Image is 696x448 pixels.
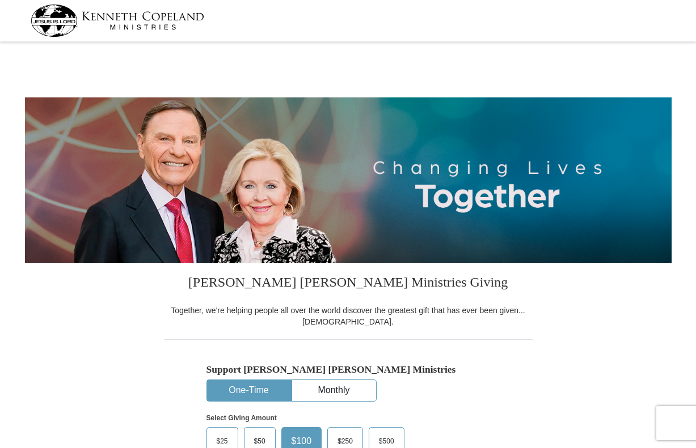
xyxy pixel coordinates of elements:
[164,305,533,327] div: Together, we're helping people all over the world discover the greatest gift that has ever been g...
[206,364,490,376] h5: Support [PERSON_NAME] [PERSON_NAME] Ministries
[206,414,277,422] strong: Select Giving Amount
[207,380,291,401] button: One-Time
[164,263,533,305] h3: [PERSON_NAME] [PERSON_NAME] Ministries Giving
[292,380,376,401] button: Monthly
[31,5,204,37] img: kcm-header-logo.svg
